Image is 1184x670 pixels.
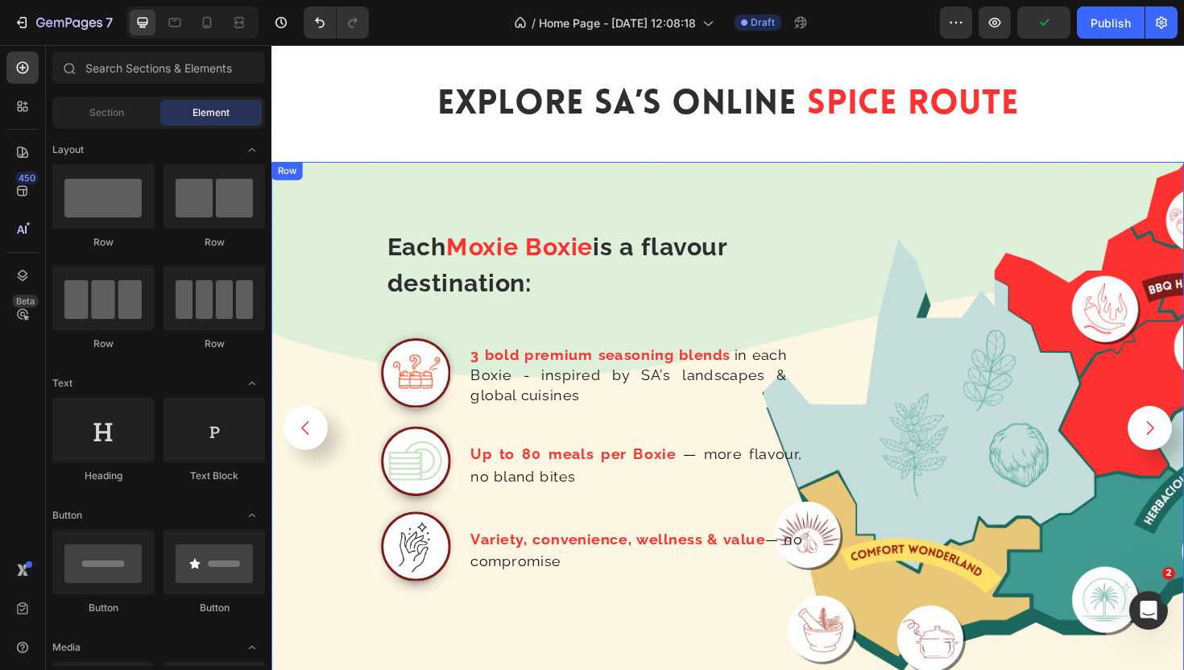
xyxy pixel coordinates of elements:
div: Row [52,235,154,250]
div: Button [164,601,265,615]
div: Row [164,235,265,250]
p: — no compromise [211,512,562,558]
span: Toggle open [239,137,265,163]
img: gempages_580751130326204936-4aa6d003-0ded-4c36-bea3-9e18c68f3cd8.svg [89,470,217,599]
span: 2 [1162,567,1175,580]
span: Home Page - [DATE] 12:08:18 [539,14,696,31]
span: Spice Route [567,45,792,81]
div: Beta [12,295,39,308]
div: Row [52,337,154,351]
span: Toggle open [239,502,265,528]
span: Media [52,640,81,655]
span: Toggle open [239,370,265,396]
div: Heading [52,469,154,483]
strong: 3 bold premium seasoning blends [211,320,486,337]
span: Toggle open [239,635,265,660]
span: Button [52,508,82,523]
img: gempages_580751130326204936-1999cb57-5638-4a4b-9a9d-2fdc18e7c11b.svg [89,380,217,509]
p: 7 [106,13,113,32]
strong: Each [122,199,185,229]
div: Row [164,337,265,351]
span: Section [89,105,124,120]
strong: Moxie Boxie [185,199,341,229]
span: in each Boxie - inspired by SA’s landscapes & global cuisines [211,320,546,379]
span: / [532,14,536,31]
div: 450 [15,172,39,184]
img: gempages_580751130326204936-7c7b090f-e486-4b93-8cd8-29f4ed3a4a76.svg [89,287,217,416]
button: Carousel Next Arrow [907,383,954,429]
iframe: Intercom live chat [1129,591,1168,630]
span: Draft [751,15,775,30]
span: Text [52,376,72,391]
div: Text Block [164,469,265,483]
span: Layout [52,143,84,157]
span: Element [193,105,230,120]
iframe: Design area [271,45,1184,670]
strong: Up to 80 meals per Boxie [211,424,428,442]
div: Undo/Redo [304,6,369,39]
div: Row [3,126,30,141]
p: — more flavour, no bland bites [211,422,562,468]
button: Carousel Back Arrow [13,383,60,429]
button: Publish [1077,6,1145,39]
button: 7 [6,6,120,39]
div: Publish [1091,14,1131,31]
strong: Variety, convenience, wellness & value [211,515,523,532]
div: Button [52,601,154,615]
input: Search Sections & Elements [52,52,265,84]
